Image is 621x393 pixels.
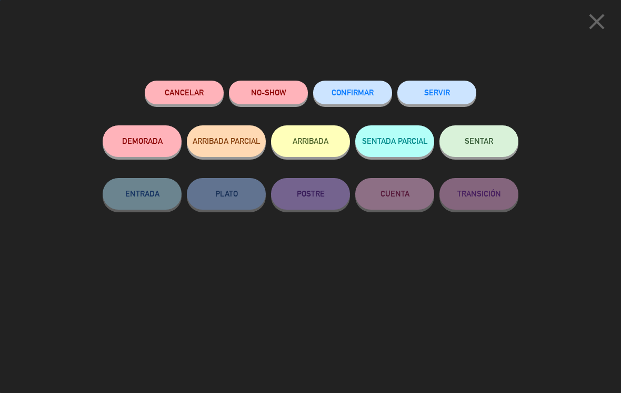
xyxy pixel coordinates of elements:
[397,81,476,104] button: SERVIR
[271,125,350,157] button: ARRIBADA
[193,136,261,145] span: ARRIBADA PARCIAL
[439,125,518,157] button: SENTAR
[313,81,392,104] button: CONFIRMAR
[187,125,266,157] button: ARRIBADA PARCIAL
[103,178,182,210] button: ENTRADA
[355,125,434,157] button: SENTADA PARCIAL
[439,178,518,210] button: TRANSICIÓN
[584,8,610,35] i: close
[103,125,182,157] button: DEMORADA
[355,178,434,210] button: CUENTA
[271,178,350,210] button: POSTRE
[332,88,374,97] span: CONFIRMAR
[465,136,493,145] span: SENTAR
[580,8,613,39] button: close
[145,81,224,104] button: Cancelar
[229,81,308,104] button: NO-SHOW
[187,178,266,210] button: PLATO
